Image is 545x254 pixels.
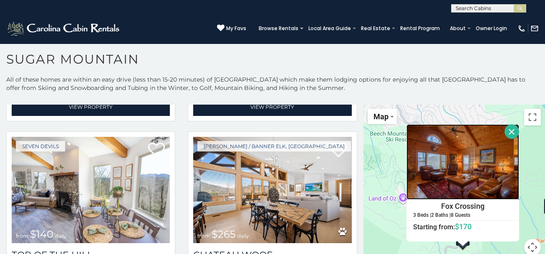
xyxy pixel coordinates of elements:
[217,24,246,33] a: My Favs
[255,23,303,34] a: Browse Rentals
[357,23,394,34] a: Real Estate
[197,233,210,239] span: from
[16,141,65,151] a: Seven Devils
[12,137,170,243] a: Top Of The Hill from $140 daily
[524,109,541,126] button: Toggle fullscreen view
[431,212,451,218] h5: 2 Baths |
[446,23,470,34] a: About
[237,233,249,239] span: daily
[407,222,519,231] h6: Starting from:
[373,112,389,121] span: Map
[55,233,67,239] span: daily
[406,200,519,231] a: Fox Crossing 3 Beds | 2 Baths | 8 Guests Starting from:$170
[472,23,511,34] a: Owner Login
[413,212,431,218] h5: 3 Beds |
[193,137,351,243] img: Chateau Woof
[16,233,28,239] span: from
[197,141,351,151] a: [PERSON_NAME] / Banner Elk, [GEOGRAPHIC_DATA]
[505,124,519,139] button: Close
[226,25,246,32] span: My Favs
[368,109,397,124] button: Change map style
[212,228,236,240] span: $265
[148,142,165,159] a: Add to favorites
[6,20,122,37] img: White-1-2.png
[406,124,519,200] img: Fox Crossing
[530,24,539,33] img: mail-regular-white.png
[12,98,170,115] a: View Property
[12,137,170,243] img: Top Of The Hill
[193,98,351,115] a: View Property
[407,200,519,213] h4: Fox Crossing
[396,23,444,34] a: Rental Program
[455,222,472,231] span: $170
[517,24,526,33] img: phone-regular-white.png
[193,137,351,243] a: Chateau Woof from $265 daily
[30,228,53,240] span: $140
[451,212,470,218] h5: 8 Guests
[304,23,355,34] a: Local Area Guide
